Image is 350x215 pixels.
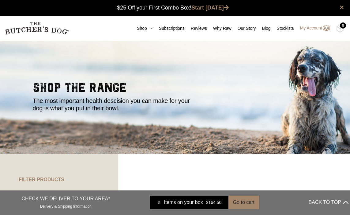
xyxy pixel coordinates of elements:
[206,200,222,205] bdi: 164.50
[153,25,185,32] a: Subscriptions
[33,82,318,97] h2: shop the range
[155,199,164,205] div: 5
[131,25,153,32] a: Shop
[30,189,64,197] label: Combo Boxes
[336,25,344,33] img: TBD_Cart-Full.png
[340,4,344,11] a: close
[294,25,330,32] a: My Account
[309,195,348,210] button: BACK TO TOP
[40,203,92,209] a: Delivery & Shipping Information
[164,199,203,206] span: Items on your box
[228,196,259,209] button: Go to cart
[185,25,207,32] a: Reviews
[271,25,294,32] a: Stockists
[191,5,229,11] a: Start [DATE]
[340,22,346,29] div: 5
[33,97,195,112] p: The most important health descision you can make for your dog is what you put in their bowl.
[206,200,209,205] span: $
[231,25,256,32] a: Our Story
[22,195,110,202] p: CHECK WE DELIVER TO YOUR AREA*
[150,196,228,209] a: 5 Items on your box $164.50
[256,25,271,32] a: Blog
[207,25,231,32] a: Why Raw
